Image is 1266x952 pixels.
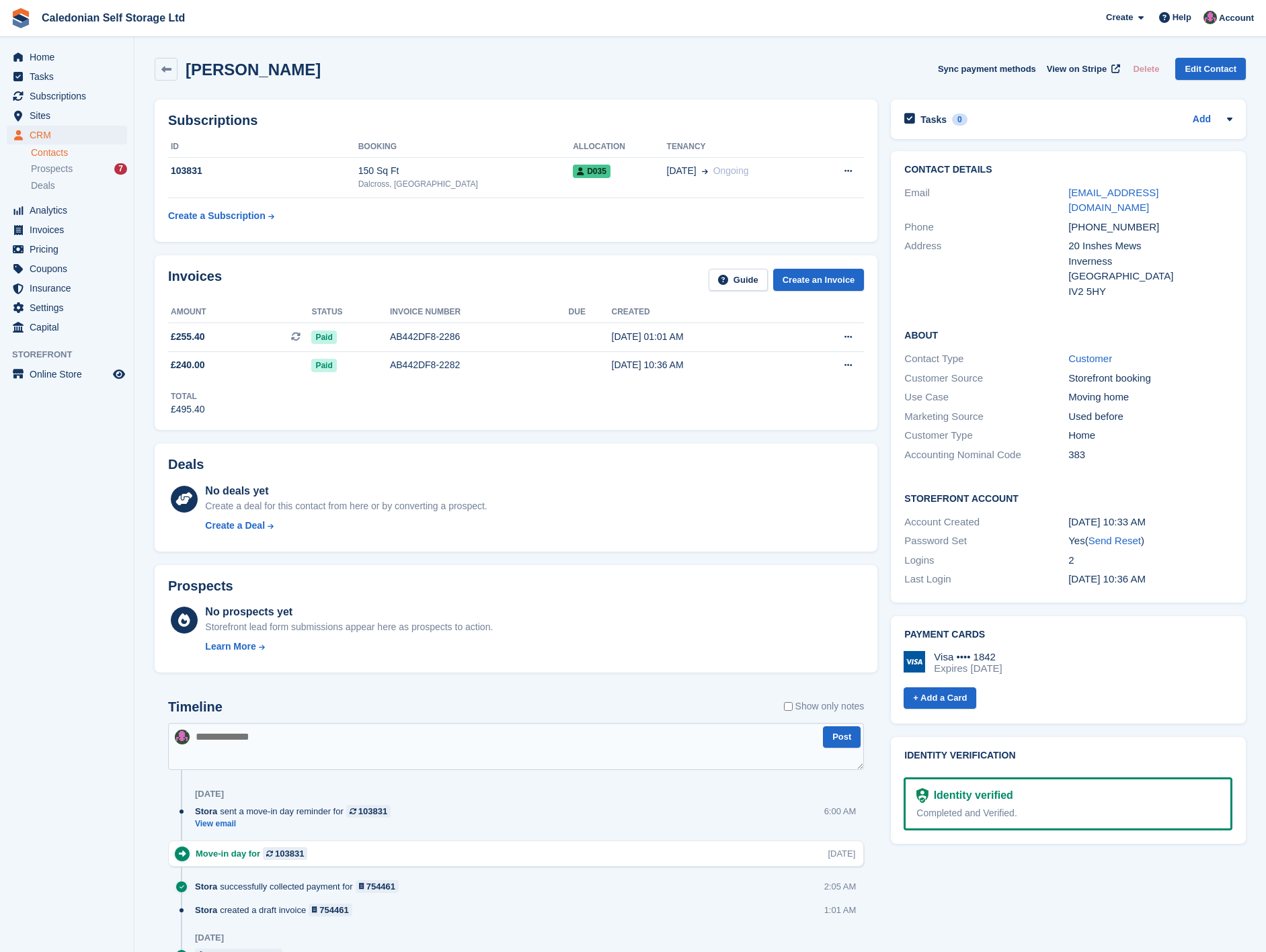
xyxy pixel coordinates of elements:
[773,269,865,291] a: Create an Invoice
[30,106,110,125] span: Sites
[12,348,134,361] span: Storefront
[168,136,358,158] th: ID
[7,298,127,317] a: menu
[195,880,405,893] div: successfully collected payment for
[1175,58,1246,80] a: Edit Contact
[36,7,190,29] a: Caledonian Self Storage Ltd
[31,162,127,176] a: Prospects 7
[904,371,1068,386] div: Customer Source
[1047,62,1107,76] span: View on Stripe
[1127,58,1164,80] button: Delete
[1068,254,1232,269] div: Inverness
[311,359,336,372] span: Paid
[195,904,359,916] div: created a draft invoice
[904,515,1068,530] div: Account Created
[358,805,387,818] div: 103831
[667,164,697,178] span: [DATE]
[904,220,1068,235] div: Phone
[356,880,399,893] a: 754461
[11,8,31,28] img: stora-icon-8386f47178a22dfd0bd8f6a31ec36ba5ce8667c1dd55bd0f319d3a0aa187defe.svg
[175,730,190,744] img: Lois Holling
[30,67,110,86] span: Tasks
[904,409,1068,425] div: Marketing Source
[186,60,321,79] h2: [PERSON_NAME]
[263,847,307,860] a: 103831
[573,165,610,178] span: D035
[904,750,1232,761] h2: Identity verification
[1068,553,1232,568] div: 2
[195,904,217,916] span: Stora
[784,699,865,713] label: Show only notes
[30,240,110,259] span: Pricing
[7,106,127,125] a: menu
[1068,284,1232,300] div: IV2 5HY
[7,220,127,239] a: menu
[916,788,928,803] img: Identity Verification Ready
[904,428,1068,443] div: Customer Type
[168,113,864,128] h2: Subscriptions
[1068,428,1232,443] div: Home
[952,114,967,126] div: 0
[358,164,573,178] div: 150 Sq Ft
[904,553,1068,568] div: Logins
[30,48,110,67] span: Home
[195,789,224,799] div: [DATE]
[31,179,127,193] a: Deals
[205,483,487,499] div: No deals yet
[7,48,127,67] a: menu
[390,358,569,372] div: AB442DF8-2282
[1068,371,1232,386] div: Storefront booking
[31,179,55,192] span: Deals
[709,269,768,291] a: Guide
[1068,353,1112,364] a: Customer
[1085,535,1144,546] span: ( )
[7,365,127,384] a: menu
[168,302,311,323] th: Amount
[7,201,127,220] a: menu
[1068,409,1232,425] div: Used before
[30,279,110,298] span: Insurance
[195,818,397,830] a: View email
[7,87,127,105] a: menu
[7,67,127,86] a: menu
[934,651,1002,663] div: Visa •••• 1842
[171,402,205,417] div: £495.40
[311,331,336,344] span: Paid
[205,604,493,620] div: No prospects yet
[612,302,793,323] th: Created
[195,805,397,818] div: sent a move-in day reminder for
[904,491,1232,505] h2: Storefront Account
[111,366,127,382] a: Preview store
[30,259,110,278] span: Coupons
[667,136,814,158] th: Tenancy
[171,330,205,344] span: £255.40
[30,318,110,337] span: Capital
[168,164,358,178] div: 103831
[7,318,127,337] a: menu
[612,358,793,372] div: [DATE] 10:36 AM
[205,519,487,533] a: Create a Deal
[7,126,127,144] a: menu
[1068,187,1158,214] a: [EMAIL_ADDRESS][DOMAIN_NAME]
[205,620,493,634] div: Storefront lead form submissions appear here as prospects to action.
[366,880,395,893] div: 754461
[275,847,304,860] div: 103831
[1068,220,1232,235] div: [PHONE_NUMBER]
[311,302,390,323] th: Status
[168,269,222,291] h2: Invoices
[1068,239,1232,254] div: 20 Inshes Mews
[7,279,127,298] a: menu
[904,630,1232,640] h2: Payment cards
[168,578,233,594] h2: Prospects
[30,365,110,384] span: Online Store
[904,572,1068,587] div: Last Login
[309,904,352,916] a: 754461
[390,302,569,323] th: Invoice number
[205,640,255,654] div: Learn More
[934,662,1002,675] div: Expires [DATE]
[920,114,947,126] h2: Tasks
[196,847,314,860] div: Move-in day for
[904,651,925,673] img: Visa Logo
[1203,11,1217,24] img: Lois Holling
[916,806,1220,820] div: Completed and Verified.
